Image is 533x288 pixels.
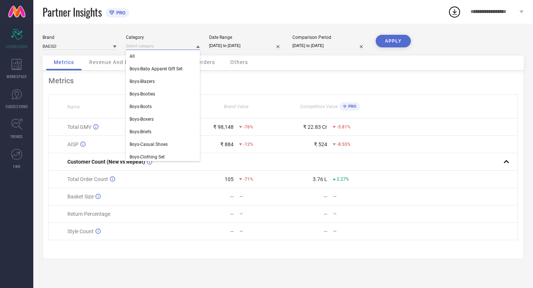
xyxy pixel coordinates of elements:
[126,151,200,163] div: Boys-Clothing Set
[337,124,351,130] span: -5.81%
[89,59,143,65] span: Revenue And Pricing
[130,91,155,97] span: Boys-Booties
[67,159,145,165] span: Customer Count (New vs Repeat)
[333,194,376,199] div: —
[126,50,200,63] div: All
[67,176,108,182] span: Total Order Count
[337,177,349,182] span: 2.27%
[67,141,78,147] span: AISP
[126,100,200,113] div: Boys-Boots
[67,124,91,130] span: Total GMV
[292,42,366,50] input: Select comparison period
[243,142,253,147] span: -12%
[239,229,283,234] div: —
[130,142,168,147] span: Boys-Casual Shoes
[230,211,234,217] div: —
[7,74,27,79] span: WORKSPACE
[324,211,328,217] div: —
[67,211,110,217] span: Return Percentage
[48,76,518,85] div: Metrics
[225,176,234,182] div: 105
[346,104,356,109] span: PRO
[13,164,20,169] span: FWD
[67,228,94,234] span: Style Count
[67,194,94,200] span: Basket Size
[43,4,102,20] span: Partner Insights
[114,10,125,16] span: PRO
[130,129,151,134] span: Boys-Briefs
[292,35,366,40] div: Comparison Period
[126,113,200,125] div: Boys-Boxers
[126,75,200,88] div: Boys-Blazers
[126,125,200,138] div: Boys-Briefs
[67,104,80,110] span: Name
[6,104,28,109] span: SUGGESTIONS
[300,104,338,109] span: Competitors Value
[230,228,234,234] div: —
[333,211,376,217] div: —
[130,54,135,59] span: All
[314,141,327,147] div: ₹ 524
[130,79,155,84] span: Boys-Blazers
[213,124,234,130] div: ₹ 98,148
[243,124,253,130] span: -76%
[224,104,248,109] span: Brand Value
[6,44,28,49] span: SCORECARDS
[130,154,165,160] span: Boys-Clothing Set
[333,229,376,234] div: —
[54,59,74,65] span: Metrics
[239,211,283,217] div: —
[126,63,200,75] div: Boys-Baby Apparel Gift Set
[376,35,411,47] button: APPLY
[43,35,117,40] div: Brand
[209,35,283,40] div: Date Range
[130,104,152,109] span: Boys-Boots
[230,59,248,65] span: Others
[324,194,328,200] div: —
[126,35,200,40] div: Category
[230,194,234,200] div: —
[239,194,283,199] div: —
[126,138,200,151] div: Boys-Casual Shoes
[243,177,253,182] span: -71%
[337,142,351,147] span: -8.55%
[303,124,327,130] div: ₹ 22.83 Cr
[448,5,461,19] div: Open download list
[324,228,328,234] div: —
[126,42,200,50] input: Select category
[313,176,327,182] div: 3.76 L
[220,141,234,147] div: ₹ 884
[209,42,283,50] input: Select date range
[130,117,154,122] span: Boys-Boxers
[130,66,182,71] span: Boys-Baby Apparel Gift Set
[10,134,23,139] span: TRENDS
[126,88,200,100] div: Boys-Booties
